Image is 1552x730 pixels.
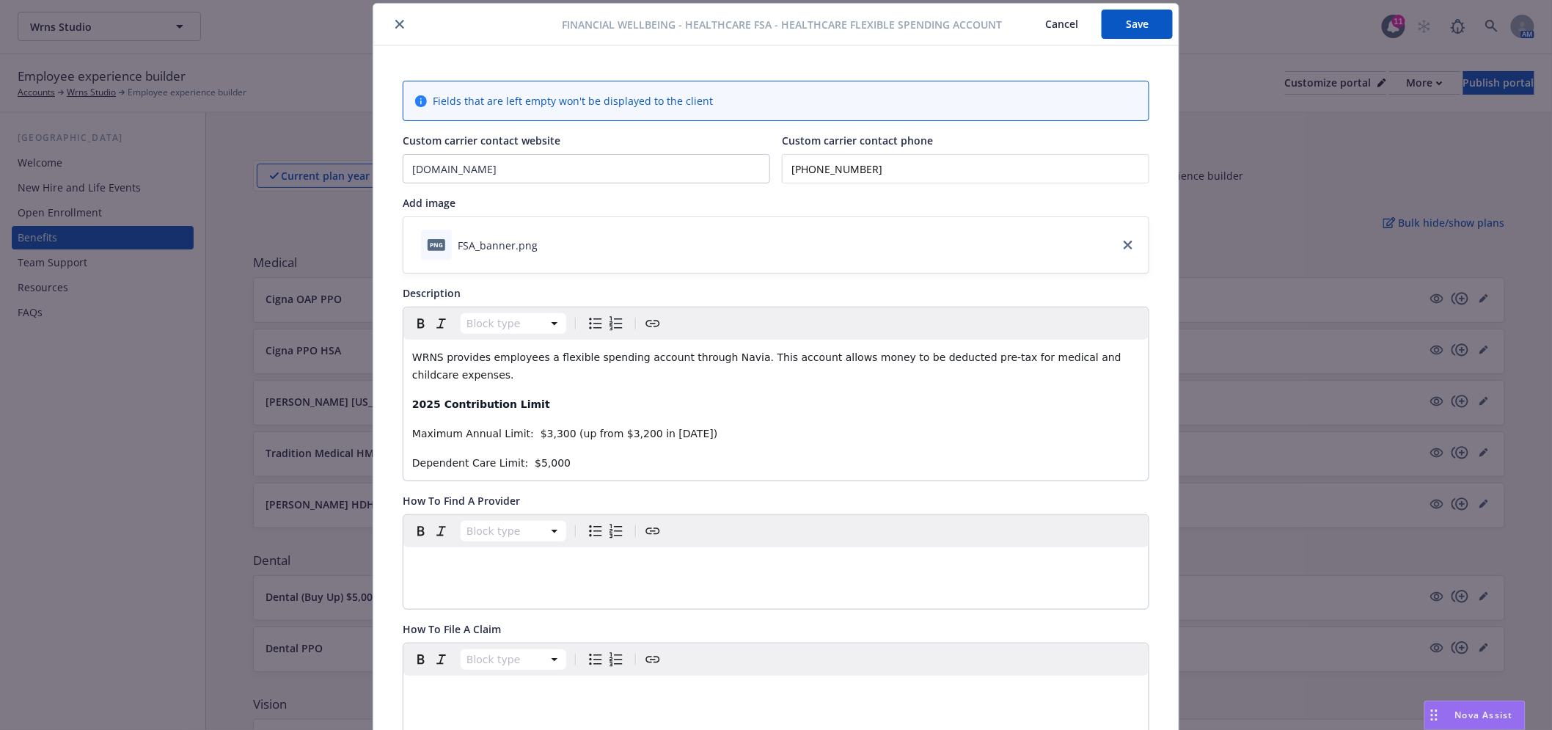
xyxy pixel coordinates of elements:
[412,428,717,439] span: Maximum Annual Limit: $3,300 (up from $3,200 in [DATE])
[1102,10,1173,39] button: Save
[585,313,606,334] button: Bulleted list
[403,622,501,636] span: How To File A Claim
[461,521,566,541] button: Block type
[585,521,606,541] button: Bulleted list
[606,313,626,334] button: Numbered list
[585,521,626,541] div: toggle group
[643,649,663,670] button: Create link
[403,155,769,183] input: Add custom carrier contact website
[412,351,1124,381] span: WRNS provides employees a flexible spending account through Navia. This account allows money to b...
[403,286,461,300] span: Description
[391,15,409,33] button: close
[412,398,550,410] strong: 2025 Contribution Limit
[1119,236,1137,254] a: close
[403,547,1149,583] div: editable markdown
[411,313,431,334] button: Bold
[562,17,1002,32] span: Financial Wellbeing - Healthcare FSA - Healthcare Flexible Spending Account
[431,649,452,670] button: Italic
[403,134,560,147] span: Custom carrier contact website
[461,313,566,334] button: Block type
[585,313,626,334] div: toggle group
[403,340,1149,481] div: editable markdown
[1424,701,1526,730] button: Nova Assist
[403,494,520,508] span: How To Find A Provider
[1425,701,1443,729] div: Drag to move
[412,457,571,469] span: Dependent Care Limit: $5,000
[782,134,933,147] span: Custom carrier contact phone
[643,313,663,334] button: Create link
[403,676,1149,711] div: editable markdown
[782,154,1149,183] input: Add custom carrier contact phone
[1455,709,1513,721] span: Nova Assist
[585,649,626,670] div: toggle group
[411,521,431,541] button: Bold
[606,521,626,541] button: Numbered list
[585,649,606,670] button: Bulleted list
[433,93,713,109] span: Fields that are left empty won't be displayed to the client
[461,649,566,670] button: Block type
[431,521,452,541] button: Italic
[543,238,555,253] button: download file
[403,196,455,210] span: Add image
[1022,10,1102,39] button: Cancel
[643,521,663,541] button: Create link
[411,649,431,670] button: Bold
[431,313,452,334] button: Italic
[606,649,626,670] button: Numbered list
[458,238,538,253] div: FSA_banner.png
[428,239,445,250] span: png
